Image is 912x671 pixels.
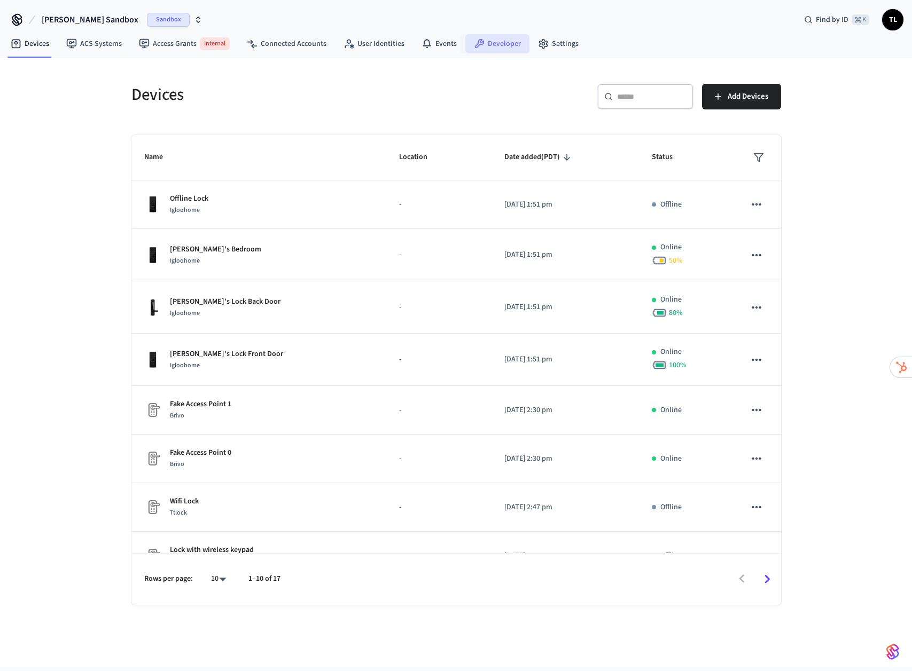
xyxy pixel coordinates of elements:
[130,33,238,54] a: Access GrantsInternal
[144,247,161,264] img: igloohome_deadbolt_2e
[170,309,200,318] span: Igloohome
[147,13,190,27] span: Sandbox
[669,360,687,370] span: 100 %
[144,351,161,368] img: igloohome_deadbolt_2s
[335,34,413,53] a: User Identities
[399,302,479,313] p: -
[144,547,161,564] img: Placeholder Lock Image
[144,149,177,165] span: Name
[144,401,161,419] img: Placeholder Lock Image
[413,34,465,53] a: Events
[248,573,280,585] p: 1–10 of 17
[238,34,335,53] a: Connected Accounts
[728,90,768,104] span: Add Devices
[660,199,682,210] p: Offline
[504,550,626,562] p: [DATE] 2:47 pm
[399,453,479,464] p: -
[529,34,587,53] a: Settings
[170,361,200,370] span: Igloohome
[144,196,161,213] img: igloohome_deadbolt_2s
[660,550,682,562] p: Offline
[399,354,479,365] p: -
[660,405,682,416] p: Online
[504,302,626,313] p: [DATE] 1:51 pm
[170,244,261,255] p: [PERSON_NAME]'s Bedroom
[206,571,231,587] div: 10
[170,460,184,469] span: Brivo
[170,349,283,360] p: [PERSON_NAME]'s Lock Front Door
[144,450,161,467] img: Placeholder Lock Image
[399,550,479,562] p: -
[660,242,682,253] p: Online
[170,256,200,265] span: Igloohome
[144,573,193,585] p: Rows per page:
[144,499,161,516] img: Placeholder Lock Image
[660,453,682,464] p: Online
[144,299,161,316] img: igloohome_mortise_2
[796,10,878,29] div: Find by ID⌘ K
[504,149,574,165] span: Date added(PDT)
[883,10,902,29] span: TL
[200,37,230,50] span: Internal
[399,249,479,260] p: -
[669,307,683,318] span: 80 %
[170,399,231,410] p: Fake Access Point 1
[2,34,58,53] a: Devices
[399,149,441,165] span: Location
[669,255,683,266] span: 50 %
[399,405,479,416] p: -
[465,34,529,53] a: Developer
[170,206,200,215] span: Igloohome
[852,14,869,25] span: ⌘ K
[816,14,848,25] span: Find by ID
[882,9,903,30] button: TL
[504,249,626,260] p: [DATE] 1:51 pm
[504,354,626,365] p: [DATE] 1:51 pm
[399,502,479,513] p: -
[652,149,687,165] span: Status
[58,34,130,53] a: ACS Systems
[170,296,280,307] p: [PERSON_NAME]'s Lock Back Door
[754,566,780,591] button: Go to next page
[504,502,626,513] p: [DATE] 2:47 pm
[702,84,781,109] button: Add Devices
[504,405,626,416] p: [DATE] 2:30 pm
[660,294,682,305] p: Online
[42,13,138,26] span: [PERSON_NAME] Sandbox
[399,199,479,210] p: -
[660,502,682,513] p: Offline
[504,453,626,464] p: [DATE] 2:30 pm
[886,643,899,660] img: SeamLogoGradient.69752ec5.svg
[170,447,231,459] p: Fake Access Point 0
[660,346,682,358] p: Online
[170,193,208,204] p: Offline Lock
[170,508,187,517] span: Ttlock
[170,544,254,556] p: Lock with wireless keypad
[170,496,199,507] p: Wifi Lock
[504,199,626,210] p: [DATE] 1:51 pm
[170,411,184,420] span: Brivo
[131,84,450,106] h5: Devices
